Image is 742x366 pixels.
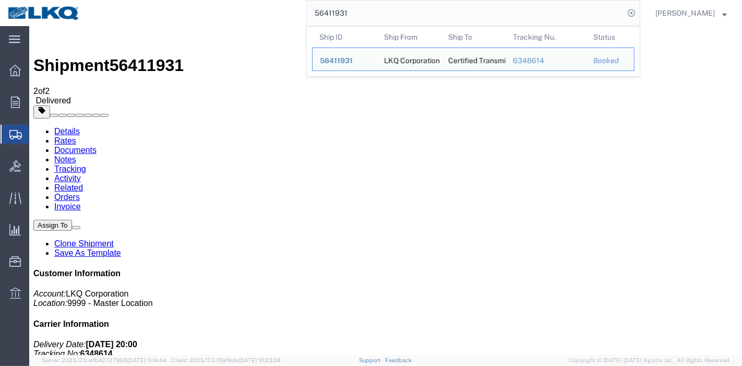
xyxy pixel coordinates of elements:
span: 56411931 [320,56,353,65]
i: Tracking No: [4,323,51,332]
a: Activity [25,148,52,157]
span: [DATE] 10:23:34 [238,357,281,363]
span: [DATE] 11:14:44 [127,357,166,363]
div: Booked [593,55,627,66]
b: [DATE] 20:00 [56,314,107,323]
span: Server: 2025.17.0-efb42727865 [42,357,166,363]
button: [PERSON_NAME] [655,7,727,19]
h4: Customer Information [4,243,709,252]
a: Rates [25,110,47,119]
div: Certified Transmisson [448,48,498,70]
a: Tracking [25,138,57,147]
input: Search for shipment number, reference number [307,1,624,26]
a: Invoice [25,176,52,185]
i: Delivery Date: [4,314,56,323]
th: Ship To [441,27,506,48]
span: LKQ Corporation [37,263,99,272]
a: Orders [25,167,51,175]
div: LKQ Corporation [384,48,434,70]
table: Search Results [312,27,640,76]
th: Status [586,27,635,48]
button: Assign To [4,194,43,205]
span: 56411931 [80,30,154,49]
h4: Carrier Information [4,293,709,303]
a: Related [25,157,54,166]
span: Delivered [6,70,42,79]
img: logo [7,5,80,21]
a: Save As Template [25,222,92,231]
i: Account: [4,263,37,272]
div: of [4,61,709,70]
span: Copyright © [DATE]-[DATE] Agistix Inc., All Rights Reserved [569,356,729,365]
iframe: To enrich screen reader interactions, please activate Accessibility in Grammarly extension settings [29,26,742,355]
th: Ship From [377,27,441,48]
span: 2 [16,61,20,69]
a: Documents [25,120,67,128]
th: Tracking Nu. [506,27,587,48]
div: 6348614 [513,55,579,66]
div: 56411931 [320,55,369,66]
a: Notes [25,129,47,138]
span: 2 [4,61,9,69]
a: Clone Shipment [25,213,85,222]
span: Praveen Nagaraj [655,7,715,19]
i: Location: [4,273,38,281]
span: Client: 2025.17.0-159f9de [171,357,281,363]
a: Support [359,357,385,363]
a: Details [25,101,51,110]
a: Feedback [385,357,412,363]
th: Ship ID [312,27,377,48]
b: 6348614 [51,323,83,332]
p: 9999 - Master Location [4,263,709,282]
